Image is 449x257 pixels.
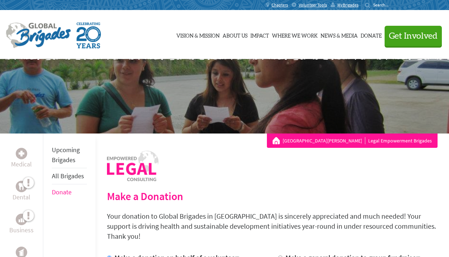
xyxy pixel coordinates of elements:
a: Where We Work [272,17,318,53]
a: Donate [52,188,72,196]
a: Upcoming Brigades [52,146,80,164]
p: Your donation to Global Brigades in [GEOGRAPHIC_DATA] is sincerely appreciated and much needed! Y... [107,211,438,241]
a: [GEOGRAPHIC_DATA][PERSON_NAME] [283,137,365,144]
p: Medical [11,159,32,169]
li: All Brigades [52,168,87,184]
h2: Make a Donation [107,190,438,203]
img: Business [19,217,24,222]
img: Public Health [19,249,24,256]
p: Dental [13,192,30,202]
li: Upcoming Brigades [52,142,87,168]
img: logo-human-rights.png [107,151,158,181]
span: Get Involved [389,32,438,40]
div: Medical [16,148,27,159]
div: Business [16,214,27,225]
a: Vision & Mission [176,17,220,53]
li: Donate [52,184,87,200]
div: Dental [16,181,27,192]
div: Legal Empowerment Brigades [273,137,432,144]
button: Get Involved [385,26,442,46]
a: MedicalMedical [11,148,32,169]
img: Dental [19,183,24,190]
a: All Brigades [52,172,84,180]
a: BusinessBusiness [9,214,34,235]
a: Impact [250,17,269,53]
img: Global Brigades Celebrating 20 Years [77,23,101,48]
a: Donate [361,17,382,53]
input: Search... [373,2,394,8]
a: About Us [223,17,248,53]
img: Medical [19,151,24,156]
img: Global Brigades Logo [6,23,71,48]
a: News & Media [321,17,358,53]
span: MyBrigades [337,2,358,8]
span: Volunteer Tools [299,2,327,8]
a: DentalDental [13,181,30,202]
p: Business [9,225,34,235]
span: Chapters [272,2,288,8]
